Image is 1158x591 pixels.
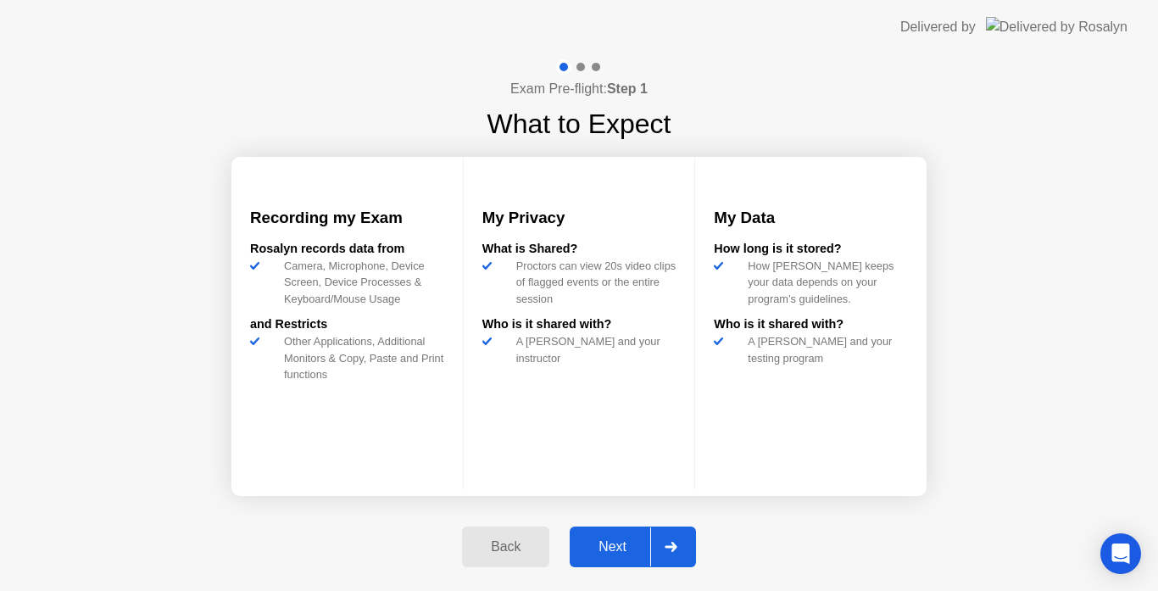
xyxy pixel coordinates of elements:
h4: Exam Pre-flight: [510,79,648,99]
div: Delivered by [900,17,976,37]
div: Camera, Microphone, Device Screen, Device Processes & Keyboard/Mouse Usage [277,258,444,307]
div: Who is it shared with? [482,315,676,334]
div: and Restricts [250,315,444,334]
div: Who is it shared with? [714,315,908,334]
div: A [PERSON_NAME] and your testing program [741,333,908,365]
div: Back [467,539,544,555]
h1: What to Expect [487,103,671,144]
h3: Recording my Exam [250,206,444,230]
button: Back [462,527,549,567]
div: How long is it stored? [714,240,908,259]
div: Other Applications, Additional Monitors & Copy, Paste and Print functions [277,333,444,382]
b: Step 1 [607,81,648,96]
h3: My Privacy [482,206,676,230]
div: Open Intercom Messenger [1100,533,1141,574]
img: Delivered by Rosalyn [986,17,1127,36]
div: How [PERSON_NAME] keeps your data depends on your program’s guidelines. [741,258,908,307]
div: A [PERSON_NAME] and your instructor [509,333,676,365]
div: Rosalyn records data from [250,240,444,259]
div: Next [575,539,650,555]
div: What is Shared? [482,240,676,259]
div: Proctors can view 20s video clips of flagged events or the entire session [509,258,676,307]
button: Next [570,527,696,567]
h3: My Data [714,206,908,230]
